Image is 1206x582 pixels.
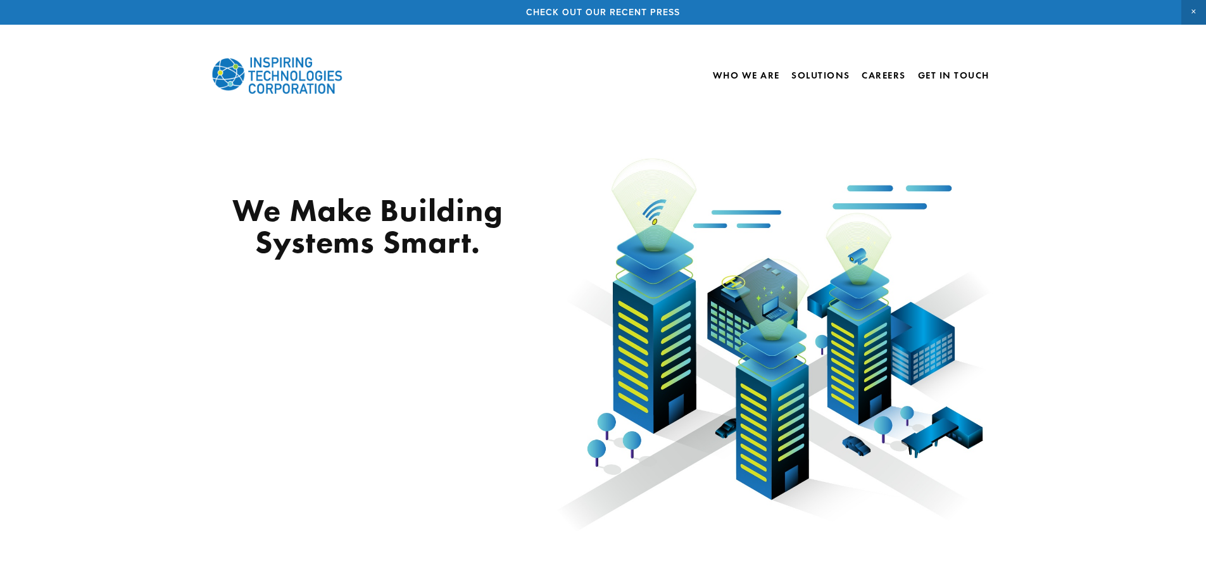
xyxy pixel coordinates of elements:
[211,47,344,104] img: Inspiring Technologies Corp – A Building Technologies Company
[918,65,989,86] a: Get In Touch
[546,151,995,541] img: ITC-Landing-Page-Smart-Buildings-1500b.jpg
[211,194,525,258] h1: We make Building Systems Smart.
[791,70,850,81] a: Solutions
[862,65,906,86] a: Careers
[713,65,780,86] a: Who We Are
